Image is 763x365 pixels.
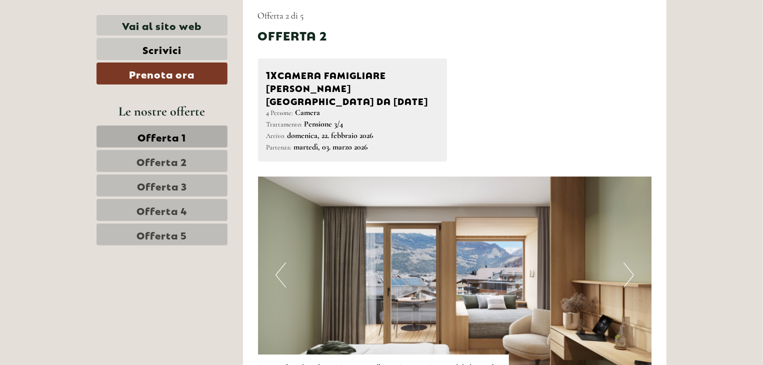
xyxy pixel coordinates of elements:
[287,130,373,140] b: domenica, 22. febbraio 2026
[137,227,187,241] span: Offerta 5
[96,102,227,120] div: Le nostre offerte
[266,143,292,151] small: Partenza:
[295,107,320,117] b: Camera
[266,108,293,117] small: 4 Persone:
[138,129,186,143] span: Offerta 1
[96,38,227,60] a: Scrivici
[258,26,327,43] div: Offerta 2
[266,120,302,128] small: Trattamento:
[266,67,439,107] div: Camera famigliare [PERSON_NAME][GEOGRAPHIC_DATA] da [DATE]
[275,262,286,287] button: Previous
[258,10,304,21] span: Offerta 2 di 5
[96,15,227,35] a: Vai al sito web
[623,262,634,287] button: Next
[96,62,227,84] a: Prenota ora
[266,131,285,140] small: Arrivo:
[137,178,187,192] span: Offerta 3
[137,154,187,168] span: Offerta 2
[294,142,368,152] b: martedì, 03. marzo 2026
[266,67,278,81] b: 1x
[136,203,187,217] span: Offerta 4
[304,119,343,129] b: Pensione 3/4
